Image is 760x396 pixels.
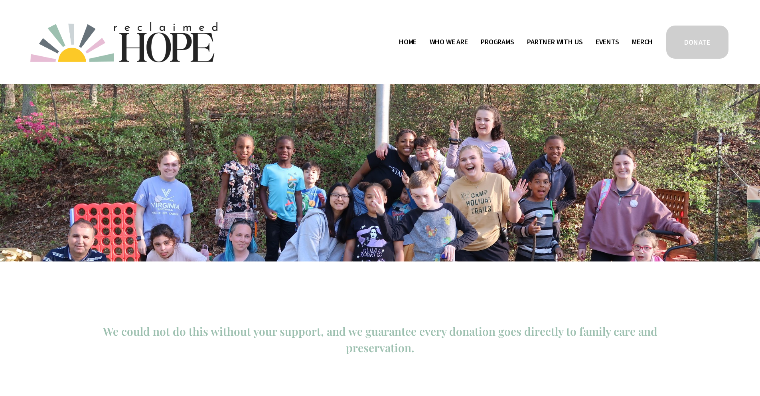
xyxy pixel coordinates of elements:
a: Home [399,36,417,49]
img: Reclaimed Hope Initiative [30,22,217,62]
span: We could not do this without your support, and we guarantee every donation goes directly to famil... [103,324,660,355]
span: Programs [481,36,514,48]
span: Who We Are [430,36,468,48]
span: Partner With Us [527,36,582,48]
a: folder dropdown [481,36,514,49]
a: Merch [632,36,653,49]
a: DONATE [665,24,730,60]
a: Events [596,36,619,49]
a: folder dropdown [430,36,468,49]
a: folder dropdown [527,36,582,49]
